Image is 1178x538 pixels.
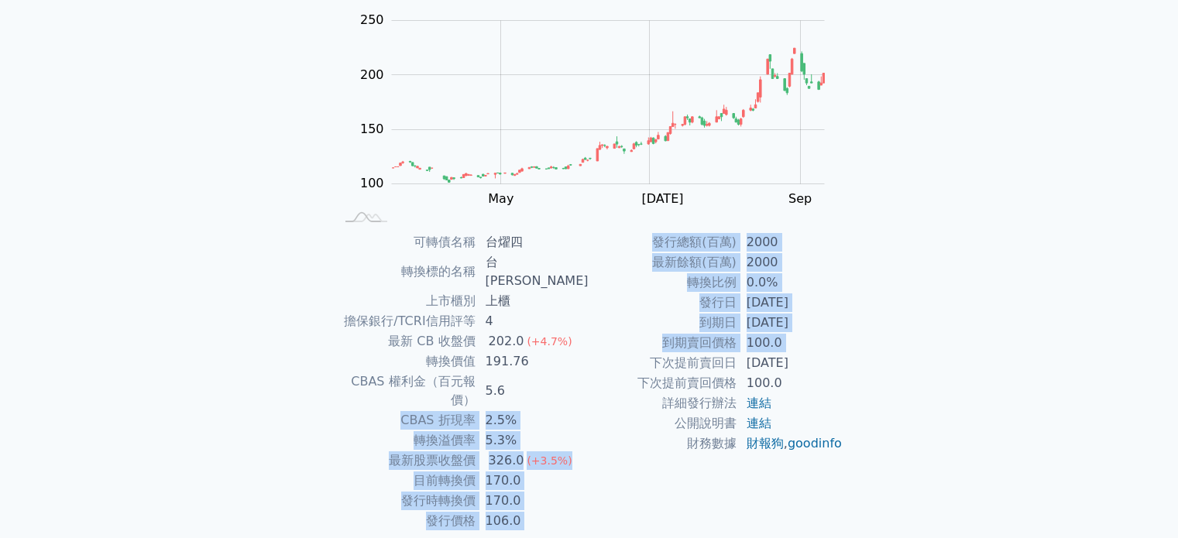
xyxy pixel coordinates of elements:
span: (+3.5%) [527,454,572,467]
td: 到期日 [589,313,737,333]
td: 到期賣回價格 [589,333,737,353]
td: [DATE] [737,353,843,373]
div: 聊天小工具 [1101,464,1178,538]
a: goodinfo [788,436,842,451]
td: 上櫃 [476,291,589,311]
td: 轉換溢價率 [335,430,476,451]
td: 2000 [737,252,843,272]
tspan: 200 [360,67,384,82]
tspan: May [488,191,513,206]
tspan: Sep [788,191,812,206]
td: 5.6 [476,372,589,410]
span: (+4.7%) [527,335,572,348]
td: 詳細發行辦法 [589,393,737,413]
a: 連結 [747,416,771,430]
td: CBAS 權利金（百元報價） [335,372,476,410]
td: 目前轉換價 [335,471,476,491]
td: 發行價格 [335,511,476,531]
td: 191.76 [476,351,589,372]
td: 最新餘額(百萬) [589,252,737,272]
td: 106.0 [476,511,589,531]
td: 4 [476,311,589,331]
div: 202.0 [486,332,527,351]
td: 發行總額(百萬) [589,232,737,252]
td: , [737,433,843,454]
tspan: [DATE] [641,191,683,206]
div: 326.0 [486,451,527,470]
td: 公開說明書 [589,413,737,433]
td: 下次提前賣回日 [589,353,737,373]
iframe: Chat Widget [1101,464,1178,538]
td: CBAS 折現率 [335,410,476,430]
td: 最新股票收盤價 [335,451,476,471]
tspan: 150 [360,122,384,136]
td: 170.0 [476,471,589,491]
td: 上市櫃別 [335,291,476,311]
td: 台[PERSON_NAME] [476,252,589,291]
td: 100.0 [737,373,843,393]
td: 0.0% [737,272,843,293]
td: 擔保銀行/TCRI信用評等 [335,311,476,331]
td: 最新 CB 收盤價 [335,331,476,351]
td: 下次提前賣回價格 [589,373,737,393]
td: [DATE] [737,293,843,313]
td: 可轉債名稱 [335,232,476,252]
g: Chart [352,12,848,237]
td: [DATE] [737,313,843,333]
td: 發行時轉換價 [335,491,476,511]
td: 發行日 [589,293,737,313]
td: 轉換標的名稱 [335,252,476,291]
tspan: 250 [360,12,384,27]
a: 財報狗 [747,436,784,451]
td: 5.3% [476,430,589,451]
td: 轉換比例 [589,272,737,293]
tspan: 100 [360,176,384,190]
td: 170.0 [476,491,589,511]
a: 連結 [747,396,771,410]
td: 100.0 [737,333,843,353]
td: 財務數據 [589,433,737,454]
td: 2.5% [476,410,589,430]
td: 2000 [737,232,843,252]
td: 台燿四 [476,232,589,252]
td: 轉換價值 [335,351,476,372]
